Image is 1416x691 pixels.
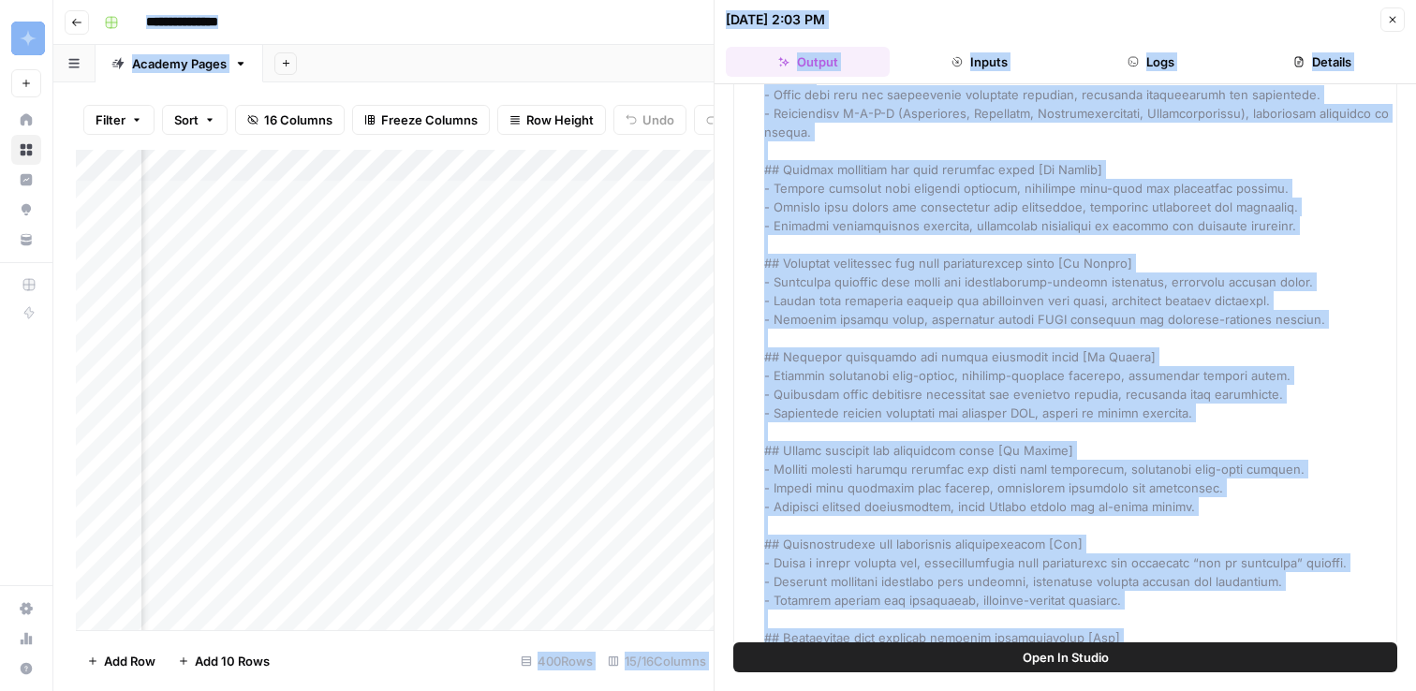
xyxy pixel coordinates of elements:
span: Open In Studio [1023,648,1109,667]
button: Help + Support [11,654,41,684]
button: Details [1241,47,1405,77]
a: Usage [11,624,41,654]
a: Academy Pages [96,45,263,82]
div: [DATE] 2:03 PM [726,10,825,29]
button: 16 Columns [235,105,345,135]
button: Row Height [497,105,606,135]
a: Insights [11,165,41,195]
button: Inputs [897,47,1061,77]
a: Settings [11,594,41,624]
a: Opportunities [11,195,41,225]
span: 16 Columns [264,110,332,129]
button: Undo [613,105,686,135]
div: 15/16 Columns [600,646,714,676]
span: Freeze Columns [381,110,478,129]
button: Logs [1069,47,1233,77]
button: Open In Studio [733,642,1397,672]
div: 400 Rows [513,646,600,676]
img: Wiz Logo [11,22,45,55]
a: Browse [11,135,41,165]
span: Add 10 Rows [195,652,270,670]
button: Add 10 Rows [167,646,281,676]
button: Workspace: Wiz [11,15,41,62]
button: Output [726,47,890,77]
a: Home [11,105,41,135]
span: Row Height [526,110,594,129]
div: Academy Pages [132,54,227,73]
span: Add Row [104,652,155,670]
span: Undo [642,110,674,129]
a: Your Data [11,225,41,255]
button: Sort [162,105,228,135]
span: Sort [174,110,199,129]
span: Filter [96,110,125,129]
button: Freeze Columns [352,105,490,135]
button: Add Row [76,646,167,676]
button: Filter [83,105,155,135]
